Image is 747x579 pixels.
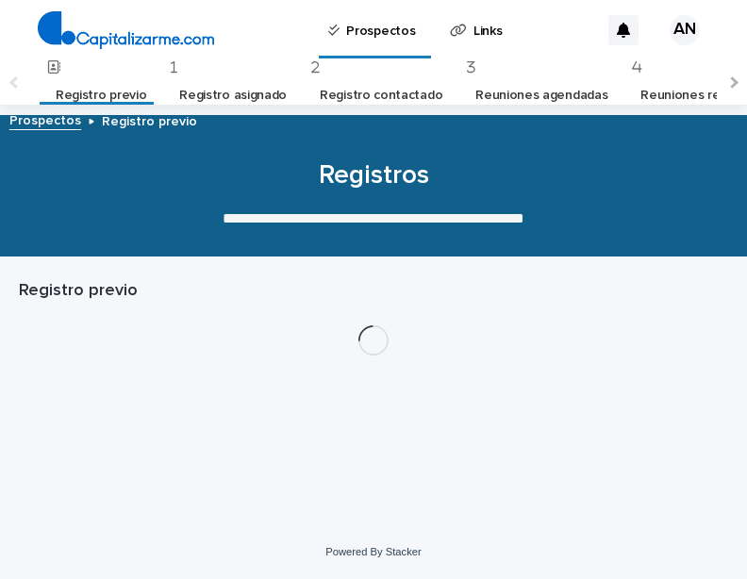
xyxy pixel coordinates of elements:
[9,108,81,130] a: Prospectos
[56,74,146,118] a: Registro previo
[475,74,607,118] a: Reuniones agendadas
[179,74,287,118] a: Registro asignado
[325,546,421,557] a: Powered By Stacker
[19,280,728,303] h1: Registro previo
[19,158,728,193] h1: Registros
[38,11,214,49] img: 4arMvv9wSvmHTHbXwTim
[670,15,700,45] div: AN
[320,74,442,118] a: Registro contactado
[102,109,197,130] p: Registro previo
